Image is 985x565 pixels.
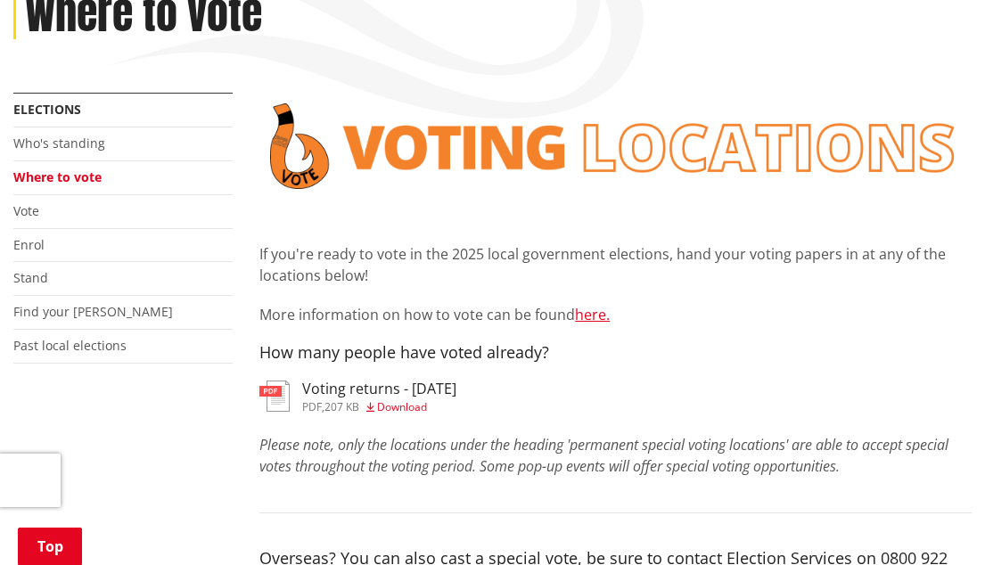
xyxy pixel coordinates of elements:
[259,343,972,363] h4: How many people have voted already?
[259,304,972,325] p: More information on how to vote can be found
[13,135,105,151] a: Who's standing
[302,402,456,413] div: ,
[324,399,359,414] span: 207 KB
[13,236,45,253] a: Enrol
[18,528,82,565] a: Top
[13,101,81,118] a: Elections
[575,305,610,324] a: here.
[302,381,456,397] h3: Voting returns - [DATE]
[13,168,102,185] a: Where to vote
[377,399,427,414] span: Download
[13,269,48,286] a: Stand
[259,381,456,413] a: Voting returns - [DATE] pdf,207 KB Download
[302,399,322,414] span: pdf
[13,202,39,219] a: Vote
[259,93,972,200] img: voting locations banner
[259,243,972,286] p: If you're ready to vote in the 2025 local government elections, hand your voting papers in at any...
[903,490,967,554] iframe: Messenger Launcher
[13,303,173,320] a: Find your [PERSON_NAME]
[259,381,290,412] img: document-pdf.svg
[13,337,127,354] a: Past local elections
[259,435,948,476] em: Please note, only the locations under the heading 'permanent special voting locations' are able t...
